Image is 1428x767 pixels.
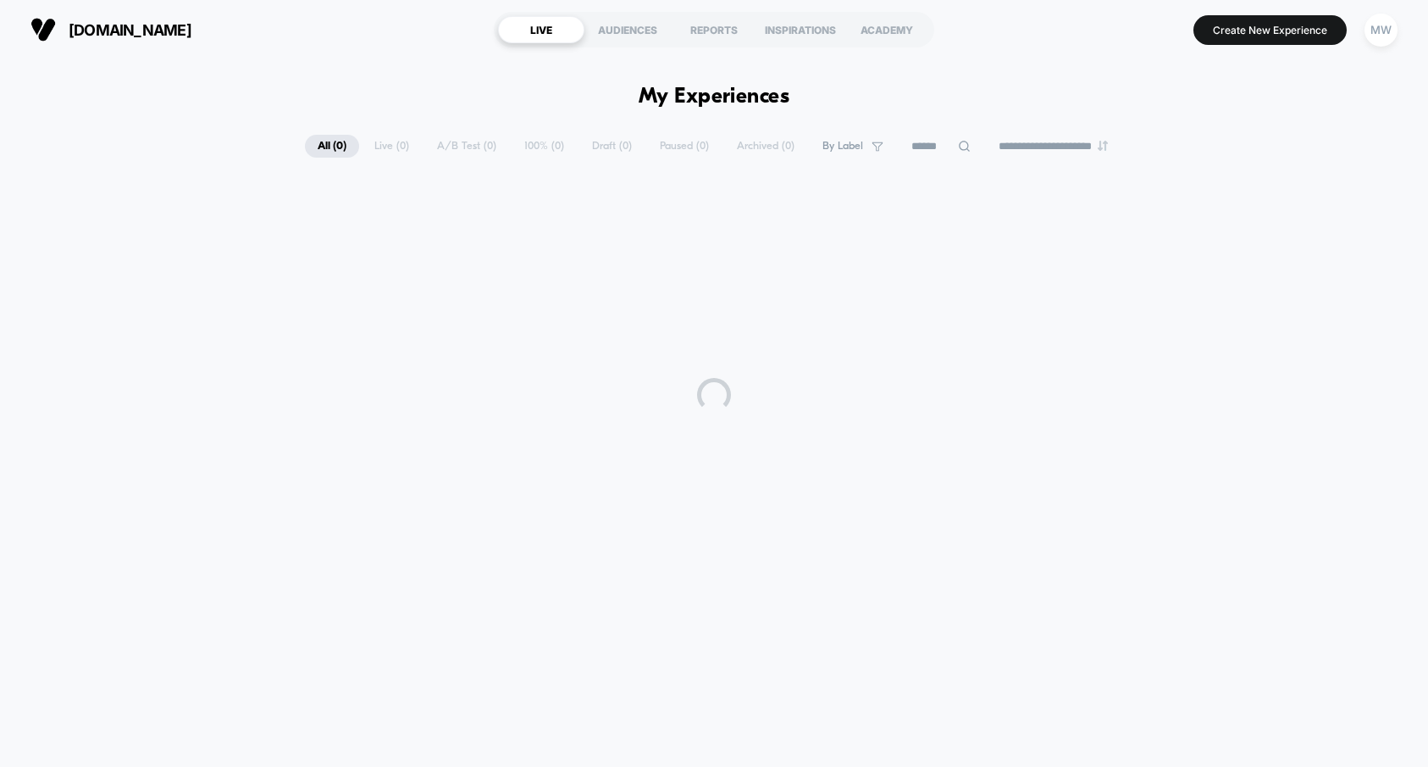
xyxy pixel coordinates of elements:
div: MW [1364,14,1398,47]
div: LIVE [498,16,584,43]
span: [DOMAIN_NAME] [69,21,191,39]
h1: My Experiences [639,85,790,109]
div: REPORTS [671,16,757,43]
div: ACADEMY [844,16,930,43]
button: Create New Experience [1193,15,1347,45]
span: All ( 0 ) [305,135,359,158]
div: AUDIENCES [584,16,671,43]
button: [DOMAIN_NAME] [25,16,196,43]
button: MW [1359,13,1403,47]
div: INSPIRATIONS [757,16,844,43]
img: Visually logo [30,17,56,42]
img: end [1098,141,1108,151]
span: By Label [822,140,863,153]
